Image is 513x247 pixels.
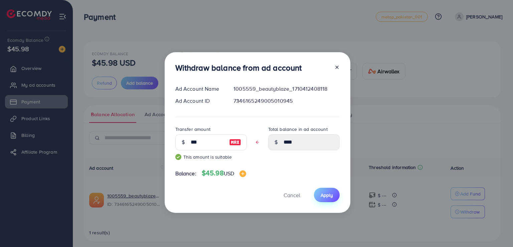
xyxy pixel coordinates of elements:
[485,217,508,242] iframe: Chat
[321,192,333,198] span: Apply
[175,63,302,73] h3: Withdraw balance from ad account
[275,188,309,202] button: Cancel
[229,138,241,146] img: image
[170,85,228,93] div: Ad Account Name
[228,85,345,93] div: 1005559_beautyblaze_1710412408118
[175,154,181,160] img: guide
[175,126,210,133] label: Transfer amount
[175,154,247,160] small: This amount is suitable
[284,191,300,199] span: Cancel
[175,170,196,177] span: Balance:
[228,97,345,105] div: 7346165249005010945
[239,170,246,177] img: image
[268,126,328,133] label: Total balance in ad account
[202,169,246,177] h4: $45.98
[224,170,234,177] span: USD
[170,97,228,105] div: Ad Account ID
[314,188,340,202] button: Apply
